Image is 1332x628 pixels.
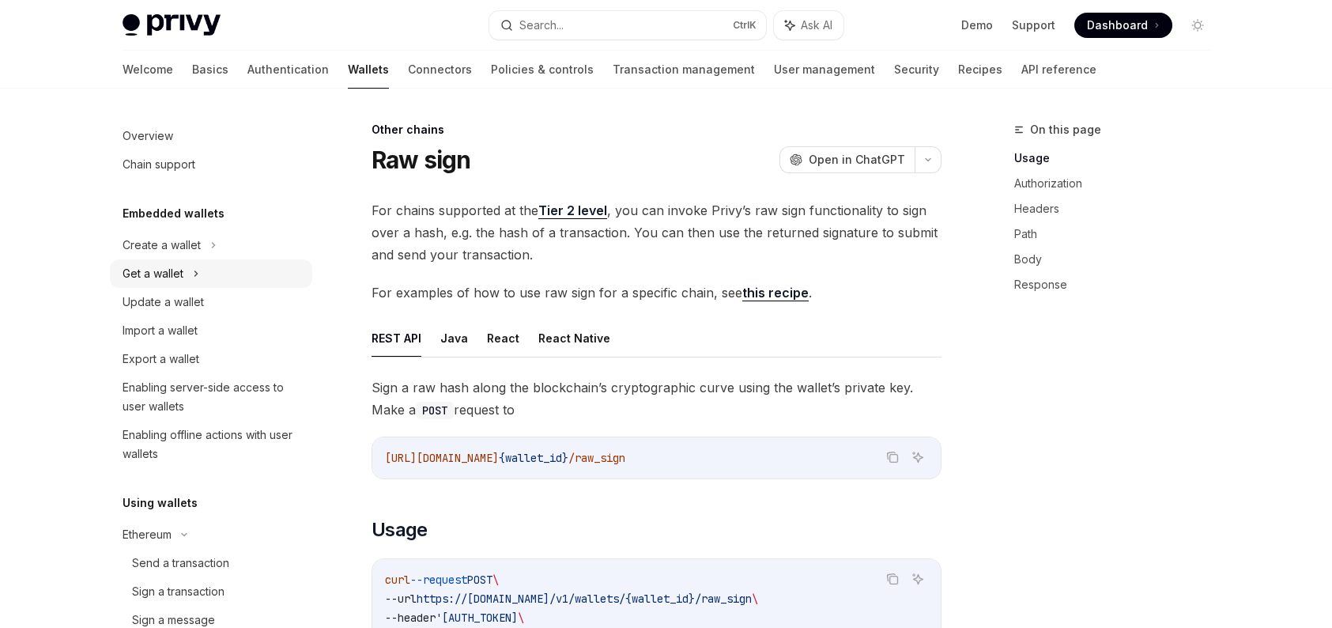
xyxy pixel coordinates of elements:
button: Copy the contents from the code block [882,447,903,467]
span: \ [518,611,524,625]
button: Java [440,320,468,357]
a: Basics [192,51,228,89]
div: Enabling server-side access to user wallets [123,378,303,416]
h1: Raw sign [372,146,471,174]
span: Open in ChatGPT [809,152,905,168]
a: Overview [110,122,312,150]
span: --request [410,573,467,587]
span: On this page [1030,120,1101,139]
div: Export a wallet [123,350,199,369]
a: Authentication [247,51,329,89]
a: Import a wallet [110,316,312,345]
div: Chain support [123,155,195,174]
button: Search...CtrlK [489,11,766,40]
a: Body [1014,247,1223,272]
a: Headers [1014,196,1223,221]
span: curl [385,573,410,587]
code: POST [416,402,454,419]
a: Transaction management [613,51,755,89]
span: '[AUTH_TOKEN] [436,611,518,625]
span: \ [492,573,499,587]
span: Dashboard [1087,17,1148,33]
a: Response [1014,272,1223,297]
span: /raw_sign [568,451,625,465]
div: Sign a transaction [132,582,225,601]
a: Connectors [408,51,472,89]
button: Ask AI [907,569,928,589]
a: this recipe [742,285,809,301]
div: Other chains [372,122,941,138]
a: Send a transaction [110,549,312,577]
a: Security [894,51,939,89]
span: --url [385,592,417,606]
div: Create a wallet [123,236,201,255]
a: Welcome [123,51,173,89]
button: Ask AI [774,11,843,40]
span: POST [467,573,492,587]
div: Get a wallet [123,264,183,283]
span: --header [385,611,436,625]
a: Policies & controls [491,51,594,89]
a: Export a wallet [110,345,312,373]
img: light logo [123,14,221,36]
a: Chain support [110,150,312,179]
button: React [487,320,519,357]
button: Toggle dark mode [1185,13,1210,38]
a: Wallets [348,51,389,89]
span: {wallet_id} [499,451,568,465]
a: Path [1014,221,1223,247]
button: Copy the contents from the code block [882,569,903,589]
a: Dashboard [1074,13,1172,38]
a: Recipes [958,51,1002,89]
span: For examples of how to use raw sign for a specific chain, see . [372,282,941,304]
button: React Native [538,320,610,357]
h5: Using wallets [123,494,198,513]
div: Enabling offline actions with user wallets [123,426,303,463]
a: User management [774,51,875,89]
div: Import a wallet [123,321,198,340]
button: Open in ChatGPT [779,146,915,173]
div: Update a wallet [123,293,204,312]
a: Enabling offline actions with user wallets [110,421,312,468]
a: Usage [1014,146,1223,171]
a: API reference [1021,51,1096,89]
button: REST API [372,320,421,357]
div: Overview [123,127,173,146]
h5: Embedded wallets [123,204,225,223]
div: Ethereum [123,525,172,544]
span: Usage [372,517,428,543]
a: Tier 2 level [538,202,607,219]
div: Search... [519,16,564,35]
span: \ [752,592,758,606]
span: Sign a raw hash along the blockchain’s cryptographic curve using the wallet’s private key. Make a... [372,376,941,421]
div: Send a transaction [132,554,229,573]
a: Sign a transaction [110,577,312,606]
a: Authorization [1014,171,1223,196]
span: For chains supported at the , you can invoke Privy’s raw sign functionality to sign over a hash, ... [372,199,941,266]
a: Demo [961,17,993,33]
a: Support [1012,17,1055,33]
a: Enabling server-side access to user wallets [110,373,312,421]
span: https://[DOMAIN_NAME]/v1/wallets/{wallet_id}/raw_sign [417,592,752,606]
a: Update a wallet [110,288,312,316]
span: Ask AI [801,17,832,33]
span: [URL][DOMAIN_NAME] [385,451,499,465]
button: Ask AI [907,447,928,467]
span: Ctrl K [733,19,757,32]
